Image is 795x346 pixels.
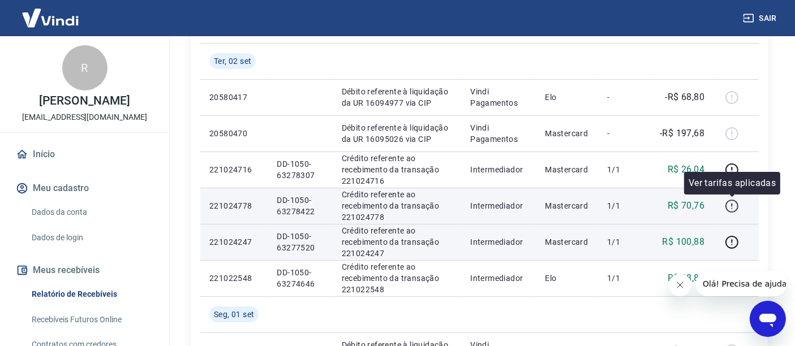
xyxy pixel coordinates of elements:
p: -R$ 68,80 [665,90,705,104]
p: Débito referente à liquidação da UR 16094977 via CIP [342,86,453,109]
span: Ter, 02 set [214,55,251,67]
p: 221024778 [209,200,259,211]
span: Olá! Precisa de ajuda? [7,8,95,17]
p: R$ 70,76 [668,199,704,213]
p: 20580470 [209,128,259,139]
button: Meu cadastro [14,176,156,201]
p: 221024716 [209,164,259,175]
p: 1/1 [607,164,641,175]
p: [EMAIL_ADDRESS][DOMAIN_NAME] [22,111,147,123]
p: 20580417 [209,92,259,103]
a: Dados de login [27,226,156,249]
p: Vindi Pagamentos [470,86,527,109]
p: Intermediador [470,273,527,284]
p: 1/1 [607,200,641,211]
p: Crédito referente ao recebimento da transação 221024778 [342,189,453,223]
p: 1/1 [607,236,641,248]
p: R$ 68,80 [668,271,704,285]
p: DD-1050-63278307 [277,158,323,181]
p: Mastercard [545,200,589,211]
p: Crédito referente ao recebimento da transação 221022548 [342,261,453,295]
iframe: Fechar mensagem [669,274,691,296]
p: Mastercard [545,164,589,175]
iframe: Mensagem da empresa [696,271,786,296]
iframe: Botão para abrir a janela de mensagens [750,301,786,337]
p: Mastercard [545,128,589,139]
p: Intermediador [470,236,527,248]
p: Intermediador [470,164,527,175]
p: Elo [545,273,589,284]
p: -R$ 197,68 [660,127,704,140]
p: - [607,92,641,103]
button: Meus recebíveis [14,258,156,283]
p: Ver tarifas aplicadas [689,176,776,190]
p: Vindi Pagamentos [470,122,527,145]
p: [PERSON_NAME] [39,95,130,107]
p: Débito referente à liquidação da UR 16095026 via CIP [342,122,453,145]
a: Início [14,142,156,167]
p: 1/1 [607,273,641,284]
p: DD-1050-63278422 [277,194,323,217]
p: DD-1050-63274646 [277,267,323,289]
p: Elo [545,92,589,103]
p: 221024247 [209,236,259,248]
p: 221022548 [209,273,259,284]
button: Sair [741,8,781,29]
p: Crédito referente ao recebimento da transação 221024716 [342,153,453,187]
a: Relatório de Recebíveis [27,283,156,306]
p: R$ 100,88 [663,235,705,249]
a: Dados da conta [27,201,156,224]
img: Vindi [14,1,87,35]
p: R$ 26,04 [668,163,704,176]
p: Intermediador [470,200,527,211]
p: Crédito referente ao recebimento da transação 221024247 [342,225,453,259]
p: DD-1050-63277520 [277,231,323,253]
p: Mastercard [545,236,589,248]
a: Recebíveis Futuros Online [27,308,156,331]
p: - [607,128,641,139]
span: Seg, 01 set [214,309,254,320]
div: R [62,45,108,90]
